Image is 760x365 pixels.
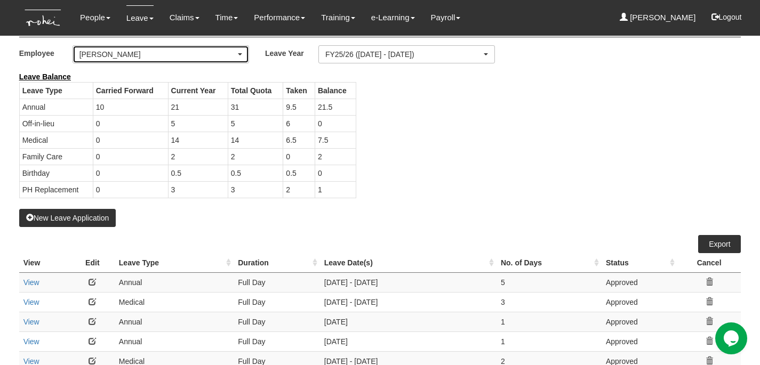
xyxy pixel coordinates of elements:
[371,5,415,30] a: e-Learning
[265,45,318,61] label: Leave Year
[115,331,234,351] td: Annual
[168,165,228,181] td: 0.5
[93,99,168,115] td: 10
[602,312,677,331] td: Approved
[497,253,602,273] th: No. of Days : activate to sort column ascending
[234,272,320,292] td: Full Day
[254,5,305,30] a: Performance
[318,45,495,63] button: FY25/26 ([DATE] - [DATE])
[19,209,116,227] button: New Leave Application
[283,99,315,115] td: 9.5
[19,253,70,273] th: View
[320,312,497,331] td: [DATE]
[80,5,110,30] a: People
[70,253,115,273] th: Edit
[93,115,168,132] td: 0
[93,181,168,198] td: 0
[79,49,236,60] div: [PERSON_NAME]
[497,312,602,331] td: 1
[115,253,234,273] th: Leave Type : activate to sort column ascending
[234,292,320,312] td: Full Day
[234,253,320,273] th: Duration : activate to sort column ascending
[715,322,749,354] iframe: chat widget
[19,148,93,165] td: Family Care
[93,165,168,181] td: 0
[283,165,315,181] td: 0.5
[115,292,234,312] td: Medical
[320,272,497,292] td: [DATE] - [DATE]
[19,165,93,181] td: Birthday
[168,115,228,132] td: 5
[168,82,228,99] th: Current Year
[283,148,315,165] td: 0
[283,132,315,148] td: 6.5
[315,165,356,181] td: 0
[315,132,356,148] td: 7.5
[23,318,39,326] a: View
[73,45,249,63] button: [PERSON_NAME]
[170,5,199,30] a: Claims
[497,331,602,351] td: 1
[602,253,677,273] th: Status : activate to sort column ascending
[698,235,741,253] a: Export
[602,292,677,312] td: Approved
[19,82,93,99] th: Leave Type
[228,115,283,132] td: 5
[228,181,283,198] td: 3
[215,5,238,30] a: Time
[19,132,93,148] td: Medical
[168,99,228,115] td: 21
[283,82,315,99] th: Taken
[497,292,602,312] td: 3
[23,337,39,346] a: View
[168,148,228,165] td: 2
[234,331,320,351] td: Full Day
[228,165,283,181] td: 0.5
[126,5,154,30] a: Leave
[315,115,356,132] td: 0
[704,4,749,30] button: Logout
[228,82,283,99] th: Total Quota
[315,82,356,99] th: Balance
[23,298,39,306] a: View
[325,49,482,60] div: FY25/26 ([DATE] - [DATE])
[115,312,234,331] td: Annual
[19,72,71,81] b: Leave Balance
[320,292,497,312] td: [DATE] - [DATE]
[93,132,168,148] td: 0
[19,99,93,115] td: Annual
[19,115,93,132] td: Off-in-lieu
[283,115,315,132] td: 6
[497,272,602,292] td: 5
[19,45,73,61] label: Employee
[115,272,234,292] td: Annual
[168,181,228,198] td: 3
[168,132,228,148] td: 14
[320,331,497,351] td: [DATE]
[93,148,168,165] td: 0
[315,99,356,115] td: 21.5
[228,132,283,148] td: 14
[93,82,168,99] th: Carried Forward
[431,5,461,30] a: Payroll
[677,253,741,273] th: Cancel
[283,181,315,198] td: 2
[19,181,93,198] td: PH Replacement
[234,312,320,331] td: Full Day
[602,331,677,351] td: Approved
[315,181,356,198] td: 1
[602,272,677,292] td: Approved
[228,99,283,115] td: 31
[315,148,356,165] td: 2
[228,148,283,165] td: 2
[320,253,497,273] th: Leave Date(s) : activate to sort column ascending
[620,5,696,30] a: [PERSON_NAME]
[321,5,355,30] a: Training
[23,278,39,287] a: View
